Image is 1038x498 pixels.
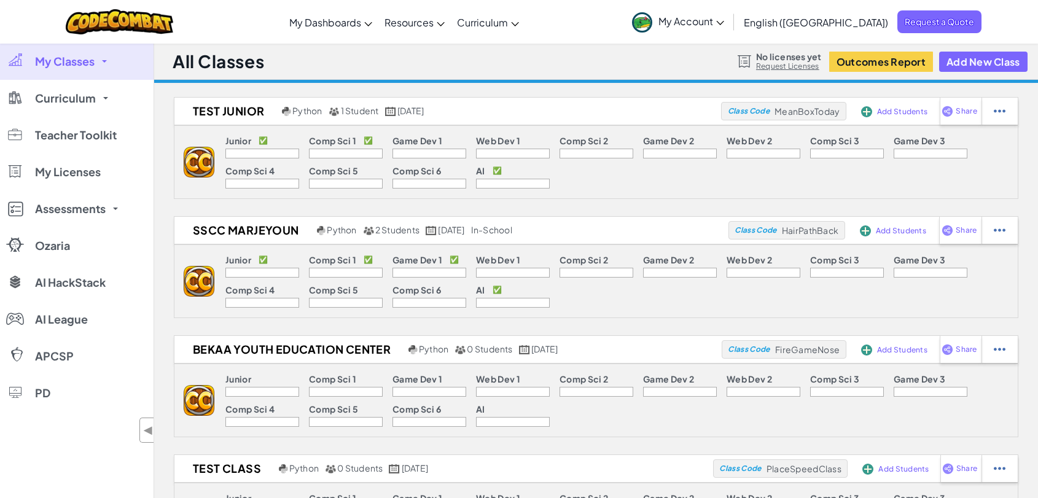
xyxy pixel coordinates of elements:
h2: SSCC Marjeyoun [174,221,314,239]
img: python.png [317,226,326,235]
p: Comp Sci 5 [309,285,358,295]
span: No licenses yet [756,52,821,61]
span: Python [327,224,356,235]
img: python.png [282,107,291,116]
span: Share [956,107,977,115]
p: Game Dev 2 [643,255,694,265]
span: AI League [35,314,88,325]
img: IconStudentEllipsis.svg [994,106,1005,117]
span: Curriculum [457,16,508,29]
img: IconStudentEllipsis.svg [994,225,1005,236]
img: MultipleUsers.png [329,107,340,116]
p: Game Dev 2 [643,136,694,146]
a: Test Junior Python 1 Student [DATE] [174,102,721,120]
img: MultipleUsers.png [325,464,336,473]
h2: Bekaa Youth Education Center [174,340,405,359]
span: [DATE] [531,343,558,354]
img: calendar.svg [385,107,396,116]
h2: Test Class [174,459,276,478]
div: in-school [471,225,512,236]
span: HairPathBack [782,225,838,236]
p: Game Dev 3 [894,255,945,265]
a: Bekaa Youth Education Center Python 0 Students [DATE] [174,340,722,359]
p: Junior [225,136,251,146]
img: logo [184,385,214,416]
p: Game Dev 1 [392,374,442,384]
img: IconStudentEllipsis.svg [994,344,1005,355]
p: Game Dev 1 [392,255,442,265]
p: Comp Sci 3 [810,255,859,265]
p: ✅ [493,285,502,295]
span: My Classes [35,56,95,67]
p: Comp Sci 3 [810,374,859,384]
span: Class Code [728,346,770,353]
p: Comp Sci 4 [225,166,275,176]
a: Outcomes Report [829,52,933,72]
span: MeanBoxToday [775,106,840,117]
p: Junior [225,374,251,384]
p: Web Dev 2 [727,255,772,265]
p: Comp Sci 4 [225,285,275,295]
span: 0 Students [467,343,512,354]
h1: All Classes [173,50,264,73]
span: Add Students [878,465,929,473]
span: Share [956,227,977,234]
span: Add Students [876,227,926,235]
img: logo [184,147,214,177]
img: MultipleUsers.png [363,226,374,235]
img: calendar.svg [389,464,400,473]
span: English ([GEOGRAPHIC_DATA]) [744,16,888,29]
p: ✅ [364,255,373,265]
span: [DATE] [438,224,464,235]
p: Web Dev 1 [476,255,520,265]
p: Game Dev 1 [392,136,442,146]
span: Resources [384,16,434,29]
p: Comp Sci 6 [392,285,441,295]
p: ✅ [259,255,268,265]
p: Game Dev 3 [894,374,945,384]
img: IconShare_Purple.svg [942,225,953,236]
span: Python [292,105,322,116]
p: Comp Sci 1 [309,255,356,265]
p: Comp Sci 6 [392,404,441,414]
span: PlaceSpeedClass [767,463,841,474]
img: calendar.svg [426,226,437,235]
img: IconAddStudents.svg [861,344,872,356]
span: 1 Student [341,105,379,116]
p: AI [476,404,485,414]
img: MultipleUsers.png [455,345,466,354]
a: SSCC Marjeyoun Python 2 Students [DATE] in-school [174,221,728,239]
span: [DATE] [397,105,424,116]
img: IconAddStudents.svg [860,225,871,236]
span: My Licenses [35,166,101,177]
span: Curriculum [35,93,96,104]
p: Comp Sci 5 [309,166,358,176]
img: IconShare_Purple.svg [942,106,953,117]
p: Game Dev 3 [894,136,945,146]
span: My Account [658,15,724,28]
span: Teacher Toolkit [35,130,117,141]
span: Share [956,465,977,472]
p: Web Dev 1 [476,136,520,146]
a: Request a Quote [897,10,981,33]
p: AI [476,166,485,176]
p: Web Dev 1 [476,374,520,384]
a: Curriculum [451,6,525,39]
p: Comp Sci 1 [309,136,356,146]
p: Game Dev 2 [643,374,694,384]
span: Add Students [877,346,927,354]
img: IconStudentEllipsis.svg [994,463,1005,474]
img: python.png [408,345,418,354]
a: English ([GEOGRAPHIC_DATA]) [738,6,894,39]
p: Comp Sci 2 [560,255,608,265]
img: calendar.svg [519,345,530,354]
span: FireGameNose [775,344,840,355]
p: Comp Sci 2 [560,374,608,384]
img: python.png [279,464,288,473]
span: AI HackStack [35,277,106,288]
span: Add Students [877,108,927,115]
span: Python [289,462,319,473]
p: ✅ [493,166,502,176]
a: My Account [626,2,730,41]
